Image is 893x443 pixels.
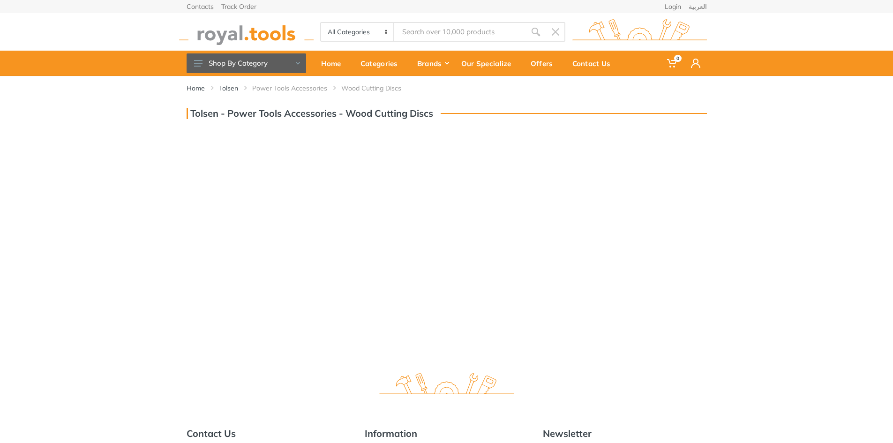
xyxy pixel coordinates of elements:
img: royal.tools Logo [379,373,514,399]
div: Contact Us [566,53,623,73]
a: Offers [524,51,566,76]
a: Tolsen [219,83,238,93]
div: Offers [524,53,566,73]
div: Our Specialize [455,53,524,73]
h5: Newsletter [543,428,707,439]
a: Contacts [187,3,214,10]
button: Shop By Category [187,53,306,73]
h5: Contact Us [187,428,351,439]
a: Track Order [221,3,256,10]
span: 0 [674,55,682,62]
a: Home [187,83,205,93]
a: Contact Us [566,51,623,76]
img: royal.tools Logo [179,19,314,45]
a: Power Tools Accessories [252,83,327,93]
li: Wood Cutting Discs [341,83,415,93]
h5: Information [365,428,529,439]
a: Home [315,51,354,76]
a: Categories [354,51,411,76]
input: Site search [394,22,525,42]
a: 0 [660,51,684,76]
a: Our Specialize [455,51,524,76]
div: Brands [411,53,455,73]
a: العربية [689,3,707,10]
img: royal.tools Logo [572,19,707,45]
div: Home [315,53,354,73]
a: Login [665,3,681,10]
select: Category [321,23,395,41]
nav: breadcrumb [187,83,707,93]
h3: Tolsen - Power Tools Accessories - Wood Cutting Discs [187,108,433,119]
div: Categories [354,53,411,73]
